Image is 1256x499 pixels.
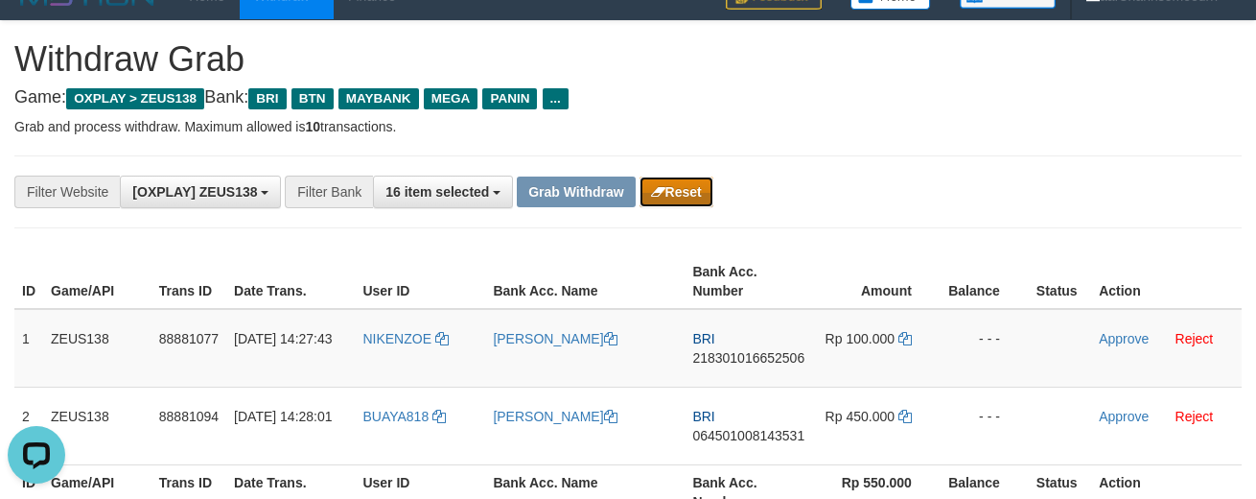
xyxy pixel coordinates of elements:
[43,387,151,464] td: ZEUS138
[898,331,912,346] a: Copy 100000 to clipboard
[14,387,43,464] td: 2
[692,350,804,366] span: Copy 218301016652506 to clipboard
[941,254,1029,309] th: Balance
[355,254,485,309] th: User ID
[14,117,1242,136] p: Grab and process withdraw. Maximum allowed is transactions.
[1099,409,1149,424] a: Approve
[14,254,43,309] th: ID
[517,177,635,207] button: Grab Withdraw
[1029,254,1091,309] th: Status
[692,428,804,443] span: Copy 064501008143531 to clipboard
[305,119,320,134] strong: 10
[1099,331,1149,346] a: Approve
[14,176,120,208] div: Filter Website
[493,409,616,424] a: [PERSON_NAME]
[234,409,332,424] span: [DATE] 14:28:01
[43,309,151,388] td: ZEUS138
[941,387,1029,464] td: - - -
[151,254,226,309] th: Trans ID
[362,409,446,424] a: BUAYA818
[493,331,616,346] a: [PERSON_NAME]
[692,331,714,346] span: BRI
[14,40,1242,79] h1: Withdraw Grab
[43,254,151,309] th: Game/API
[898,409,912,424] a: Copy 450000 to clipboard
[338,88,419,109] span: MAYBANK
[226,254,355,309] th: Date Trans.
[362,331,448,346] a: NIKENZOE
[362,331,431,346] span: NIKENZOE
[373,176,513,208] button: 16 item selected
[291,88,334,109] span: BTN
[1175,409,1214,424] a: Reject
[485,254,685,309] th: Bank Acc. Name
[826,331,895,346] span: Rp 100.000
[248,88,286,109] span: BRI
[424,88,478,109] span: MEGA
[120,176,281,208] button: [OXPLAY] ZEUS138
[812,254,941,309] th: Amount
[234,331,332,346] span: [DATE] 14:27:43
[159,331,219,346] span: 88881077
[66,88,204,109] span: OXPLAY > ZEUS138
[362,409,429,424] span: BUAYA818
[132,184,257,200] span: [OXPLAY] ZEUS138
[941,309,1029,388] td: - - -
[14,309,43,388] td: 1
[543,88,569,109] span: ...
[285,176,373,208] div: Filter Bank
[640,177,713,207] button: Reset
[1091,254,1242,309] th: Action
[14,88,1242,107] h4: Game: Bank:
[685,254,812,309] th: Bank Acc. Number
[826,409,895,424] span: Rp 450.000
[159,409,219,424] span: 88881094
[385,184,489,200] span: 16 item selected
[482,88,537,109] span: PANIN
[8,8,65,65] button: Open LiveChat chat widget
[692,409,714,424] span: BRI
[1175,331,1214,346] a: Reject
